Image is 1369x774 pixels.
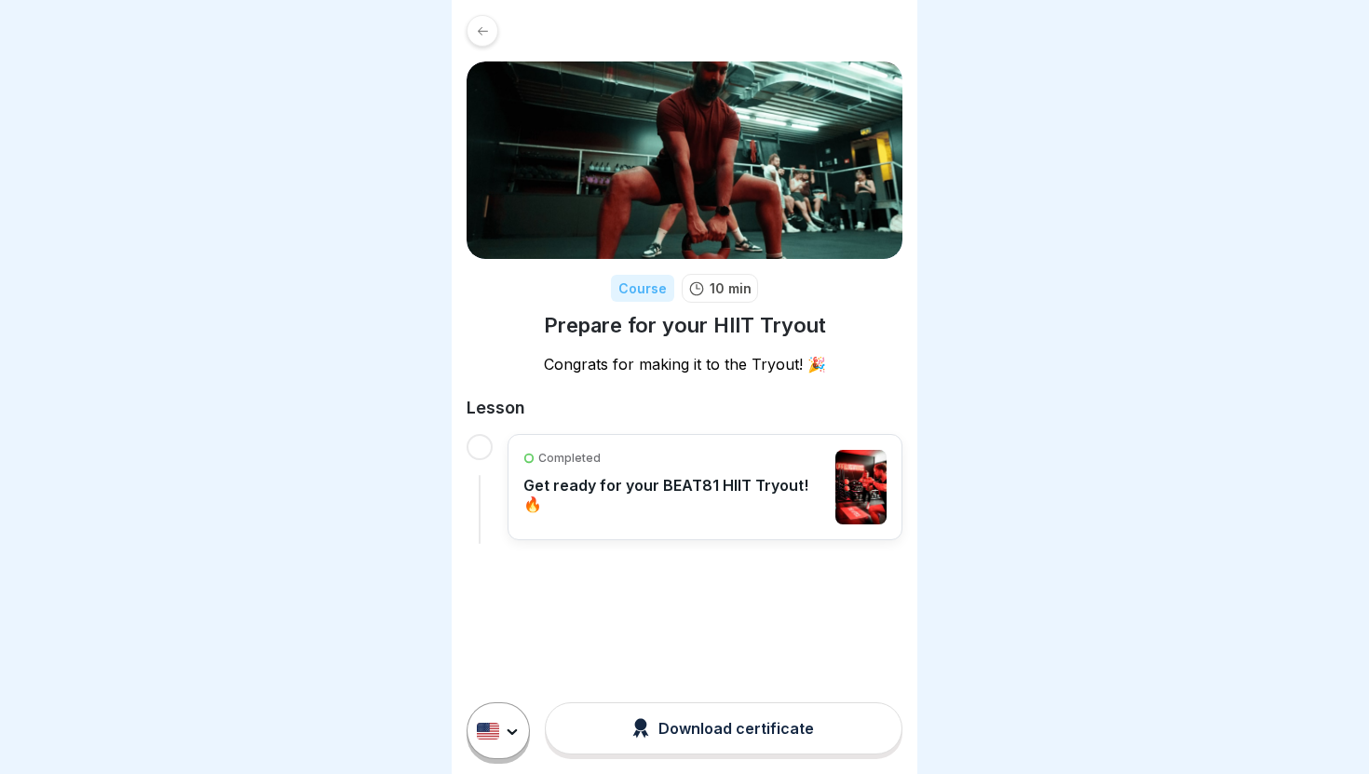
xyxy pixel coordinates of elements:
[523,450,887,524] a: CompletedGet ready for your BEAT81 HIIT Tryout! 🔥
[467,61,902,259] img: yvi5w3kiu0xypxk8hsf2oii2.png
[611,275,674,302] div: Course
[467,354,902,374] p: Congrats for making it to the Tryout! 🎉
[544,312,826,339] h1: Prepare for your HIIT Tryout
[523,476,826,513] p: Get ready for your BEAT81 HIIT Tryout! 🔥
[538,450,601,467] p: Completed
[477,723,499,740] img: us.svg
[467,397,902,419] h2: Lesson
[835,450,887,524] img: clwhsn9e700003b6v95sko0se.jpg
[710,278,752,298] p: 10 min
[545,702,902,754] button: Download certificate
[632,718,814,739] div: Download certificate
